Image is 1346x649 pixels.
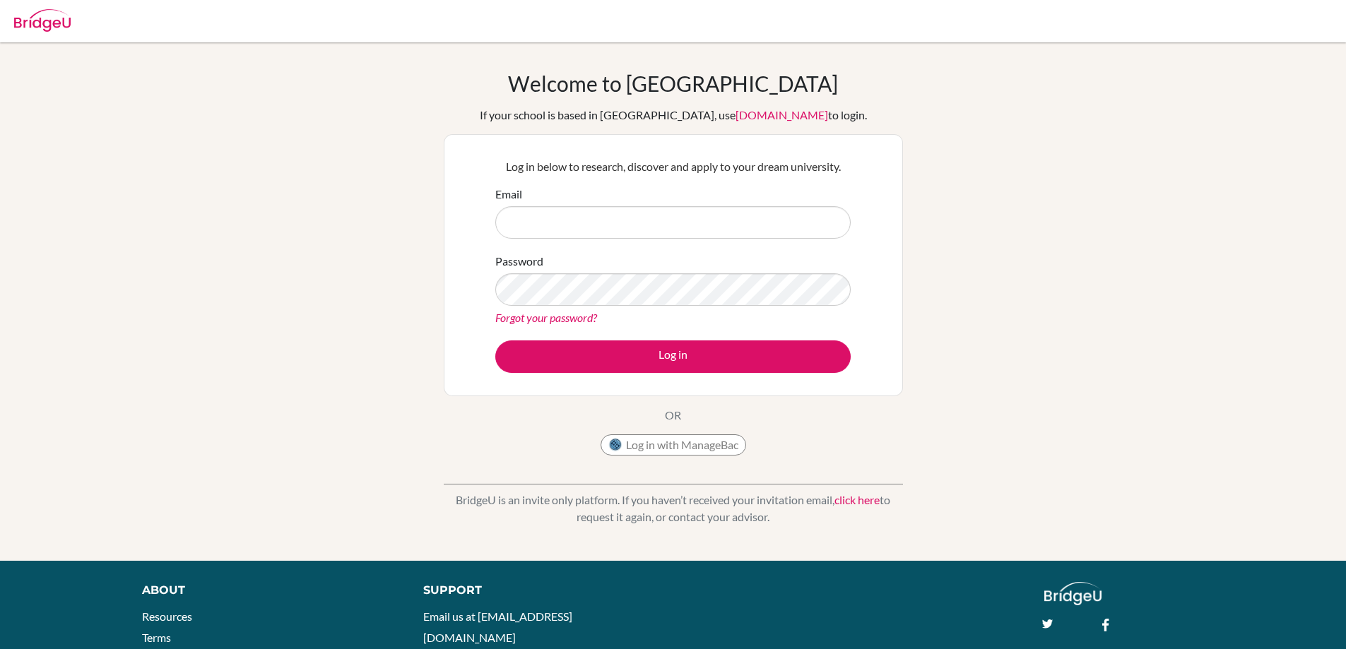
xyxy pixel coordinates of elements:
p: BridgeU is an invite only platform. If you haven’t received your invitation email, to request it ... [444,492,903,525]
a: Resources [142,609,192,623]
h1: Welcome to [GEOGRAPHIC_DATA] [508,71,838,96]
p: Log in below to research, discover and apply to your dream university. [495,158,851,175]
button: Log in [495,340,851,373]
img: Bridge-U [14,9,71,32]
a: Email us at [EMAIL_ADDRESS][DOMAIN_NAME] [423,609,572,644]
div: About [142,582,391,599]
a: click here [834,493,880,506]
a: Terms [142,631,171,644]
div: If your school is based in [GEOGRAPHIC_DATA], use to login. [480,107,867,124]
label: Email [495,186,522,203]
img: logo_white@2x-f4f0deed5e89b7ecb1c2cc34c3e3d731f90f0f143d5ea2071677605dd97b5244.png [1044,582,1102,605]
label: Password [495,253,543,270]
a: Forgot your password? [495,311,597,324]
div: Support [423,582,656,599]
button: Log in with ManageBac [601,434,746,456]
p: OR [665,407,681,424]
a: [DOMAIN_NAME] [736,108,828,121]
